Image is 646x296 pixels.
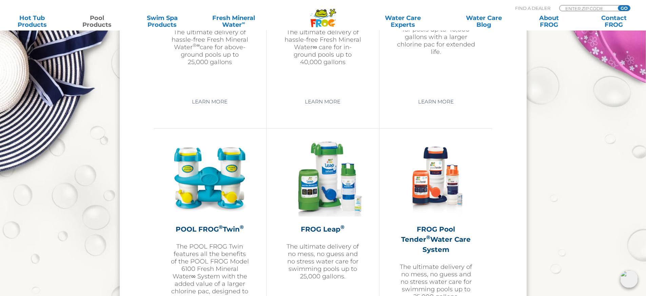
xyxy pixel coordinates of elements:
[426,234,430,240] sup: ®
[458,15,509,28] a: Water CareBlog
[240,224,244,230] sup: ®
[589,15,639,28] a: ContactFROG
[171,224,249,234] h2: POOL FROG Twin
[242,20,245,25] sup: ∞
[396,224,475,255] h2: FROG Pool Tender Water Care System
[184,96,235,108] a: Learn More
[219,224,223,230] sup: ®
[397,139,475,217] img: pool-tender-product-img-v2-300x300.png
[618,5,630,11] input: GO
[340,224,345,230] sup: ®
[7,15,57,28] a: Hot TubProducts
[202,15,265,28] a: Fresh MineralWater∞
[396,18,475,56] p: Complete mineral system for pools up to 40,000 gallons with a larger chlorine pac for extended life.
[137,15,188,28] a: Swim SpaProducts
[171,139,249,217] img: pool-product-pool-frog-twin-300x300.png
[283,224,362,234] h2: FROG Leap
[171,28,249,66] p: The ultimate delivery of hassle-free Fresh Mineral Water care for above-ground pools up to 25,000...
[72,15,122,28] a: PoolProducts
[565,5,610,11] input: Zip Code Form
[283,28,362,66] p: The ultimate delivery of hassle-free Fresh Mineral Water∞ care for in-ground pools up to 40,000 g...
[620,270,638,288] img: openIcon
[283,139,362,217] img: frog-leap-featured-img-v2-300x300.png
[362,15,444,28] a: Water CareExperts
[515,5,550,11] p: Find A Dealer
[297,96,348,108] a: Learn More
[193,42,200,48] sup: ®∞
[283,243,362,280] p: The ultimate delivery of no mess, no guess and no stress water care for swimming pools up to 25,0...
[410,96,462,108] a: Learn More
[524,15,574,28] a: AboutFROG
